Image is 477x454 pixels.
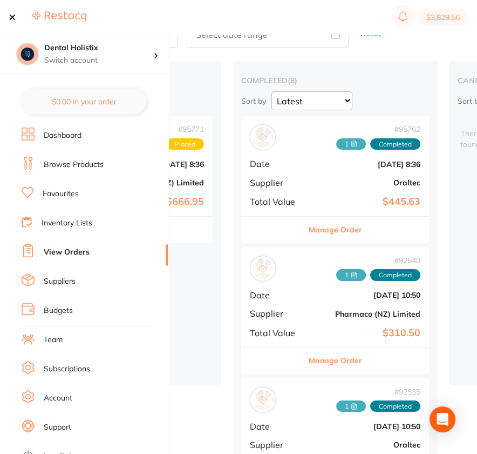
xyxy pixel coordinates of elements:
[250,328,304,338] span: Total Value
[370,269,420,281] span: Completed
[44,130,81,141] a: Dashboard
[250,290,304,300] span: Date
[312,160,420,169] b: [DATE] 8:36
[44,393,72,404] a: Account
[336,388,420,396] span: # 92535
[418,9,468,26] button: $3,829.56
[22,89,146,115] button: $0.00 in your order
[32,11,86,22] img: Restocq Logo
[44,335,63,345] a: Team
[250,178,304,188] span: Supplier
[312,178,420,187] b: Oraltec
[44,364,90,375] a: Subscriptions
[32,11,86,24] a: Restocq Logo
[250,197,304,206] span: Total Value
[44,305,73,316] a: Budgets
[250,422,304,431] span: Date
[250,309,304,318] span: Supplier
[312,291,420,299] b: [DATE] 10:50
[312,440,420,449] b: Oraltec
[336,400,366,412] span: Received
[430,406,455,432] div: Open Intercom Messenger
[17,43,38,65] img: Dental Holistix
[336,269,366,281] span: Received
[250,440,304,450] span: Supplier
[336,138,366,150] span: Received
[312,310,420,318] b: Pharmaco (NZ) Limited
[241,96,266,106] p: Sort by
[44,43,153,54] h4: Dental Holistix
[370,400,420,412] span: Completed
[312,422,420,431] b: [DATE] 10:50
[370,138,420,150] span: Completed
[44,55,153,66] p: Switch account
[241,76,429,85] h2: completed ( 8 )
[312,196,420,208] b: $445.63
[309,348,362,373] button: Manage Order
[42,218,92,229] a: Inventory Lists
[312,328,420,339] b: $310.50
[253,390,273,410] img: Oraltec
[253,127,273,148] img: Oraltec
[44,422,71,433] a: Support
[309,217,362,243] button: Manage Order
[336,125,420,133] span: # 95762
[336,256,420,265] span: # 92540
[250,159,304,169] span: Date
[166,138,204,150] span: Placed
[44,247,90,258] a: View Orders
[44,159,104,170] a: Browse Products
[44,276,76,287] a: Suppliers
[43,189,79,199] a: Favourites
[253,258,273,279] img: Pharmaco (NZ) Limited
